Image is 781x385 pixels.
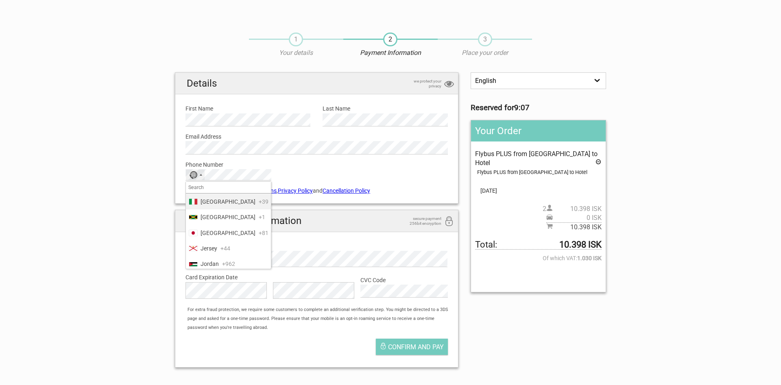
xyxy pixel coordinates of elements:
[201,197,255,206] span: [GEOGRAPHIC_DATA]
[11,14,92,21] p: We're away right now. Please check back later!
[444,216,454,227] i: 256bit encryption
[323,187,370,194] a: Cancellation Policy
[183,305,458,333] div: For extra fraud protection, we require some customers to complete an additional verification step...
[185,273,448,282] label: Card Expiration Date
[475,150,598,167] span: Flybus PLUS from [GEOGRAPHIC_DATA] to Hotel
[201,228,255,237] span: [GEOGRAPHIC_DATA]
[94,13,103,22] button: Open LiveChat chat widget
[475,240,602,250] span: Total to be paid
[186,182,271,193] input: Search
[175,73,458,94] h2: Details
[546,222,602,232] span: Subtotal
[185,132,448,141] label: Email Address
[185,186,448,195] label: I agree to the , and
[438,48,532,57] p: Place your order
[471,120,606,141] h2: Your Order
[259,213,265,222] span: +1
[553,213,602,222] span: 0 ISK
[259,197,268,206] span: +39
[186,194,271,269] ul: List of countries
[514,103,530,112] strong: 9:07
[249,48,343,57] p: Your details
[376,339,448,355] button: Confirm and pay
[475,186,602,195] span: [DATE]
[478,33,492,46] span: 3
[201,244,217,253] span: Jersey
[201,213,255,222] span: [GEOGRAPHIC_DATA]
[546,213,602,222] span: Pickup price
[175,210,458,232] h2: Card Payment Information
[186,242,447,251] label: Credit Card Number
[401,216,441,226] span: secure payment 256bit encryption
[360,276,448,285] label: CVC Code
[289,33,303,46] span: 1
[401,79,441,89] span: we protect your privacy
[323,104,447,113] label: Last Name
[185,160,448,169] label: Phone Number
[471,103,606,112] h3: Reserved for
[553,204,602,213] span: 10.398 ISK
[475,254,602,263] span: Of which VAT:
[444,79,454,90] i: privacy protection
[543,204,602,213] span: 2 person(s)
[559,240,602,249] strong: 10.398 ISK
[388,343,444,351] span: Confirm and pay
[383,33,397,46] span: 2
[220,244,230,253] span: +44
[201,259,219,268] span: Jordan
[185,104,310,113] label: First Name
[477,168,602,177] div: Flybus PLUS from [GEOGRAPHIC_DATA] to Hotel
[259,228,268,237] span: +81
[186,170,206,180] button: Selected country
[222,259,235,268] span: +962
[553,223,602,232] span: 10.398 ISK
[577,254,602,263] strong: 1.030 ISK
[278,187,313,194] a: Privacy Policy
[343,48,438,57] p: Payment Information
